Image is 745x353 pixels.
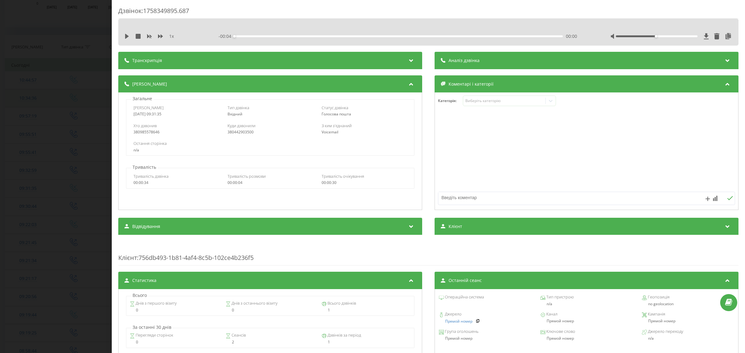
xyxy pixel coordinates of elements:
span: Перегляди сторінок [135,332,173,338]
span: Транскрипція [132,57,162,64]
span: Відвідування [132,223,160,230]
div: 1 [322,340,411,344]
span: Вхідний [228,111,242,117]
p: Всього [131,292,148,298]
span: Куди дзвонили [228,123,255,128]
span: Статус дзвінка [322,105,348,110]
div: Accessibility label [233,35,236,38]
p: Загальне [131,96,154,102]
span: Тривалість розмови [228,173,266,179]
div: 380985578646 [133,130,219,134]
span: Геопозиція [647,294,670,300]
div: [DATE] 09:31:35 [133,112,219,116]
span: Кампанія [647,311,665,317]
span: Аналіз дзвінка [449,57,480,64]
span: Всього дзвінків [327,300,356,306]
span: Тривалість очікування [322,173,364,179]
div: Прямой номер [642,319,734,323]
span: Дзвінків за період [327,332,361,338]
div: Прямой номер [540,319,633,323]
span: Днів з першого візиту [135,300,177,306]
span: Клієнт [449,223,462,230]
span: 1 x [169,33,174,39]
span: Голосова пошта [322,111,351,117]
span: 00:00 [566,33,577,39]
p: За останні 30 днів [131,324,173,330]
span: Тип дзвінка [228,105,249,110]
span: Останній сеанс [449,277,482,284]
div: Voicemail [322,130,407,134]
div: Виберіть категорію [465,98,543,103]
span: Клієнт [118,253,137,262]
span: - 00:04 [219,33,234,39]
div: 380442903500 [228,130,313,134]
div: : 756db493-1b81-4af4-8c5b-102ce4b236f5 [118,241,738,266]
span: [PERSON_NAME] [132,81,167,87]
span: Статистика [132,277,156,284]
span: Хто дзвонив [133,123,157,128]
p: Тривалість [131,164,158,170]
span: Днів з останнього візиту [231,300,278,306]
div: n/a [540,302,633,306]
div: 00:00:04 [228,181,313,185]
div: Дзвінок : 1758349895.687 [118,7,738,19]
div: Прямой номер [540,336,633,341]
span: Джерело переходу [647,328,683,335]
span: Сеансів [231,332,246,338]
div: n/a [648,336,734,341]
span: Коментарі і категорії [449,81,494,87]
div: Accessibility label [655,35,657,38]
div: 1 [322,308,411,312]
div: 00:00:30 [322,181,407,185]
span: Ключове слово [545,328,575,335]
span: Остання сторінка [133,141,167,146]
div: no geolocation [642,302,734,306]
h4: Категорія : [438,99,463,103]
div: 2 [226,340,315,344]
span: Канал [545,311,558,317]
span: З ким з'єднаний [322,123,352,128]
span: [PERSON_NAME] [133,105,164,110]
div: 0 [226,308,315,312]
div: 00:00:34 [133,181,219,185]
span: Група оголошень [444,328,478,335]
a: Прямой номер [445,319,472,324]
div: Прямой номер [439,336,531,341]
span: Операційна система [444,294,484,300]
div: n/a [133,148,407,152]
span: Тривалість дзвінка [133,173,169,179]
span: Джерело [444,311,462,317]
div: 0 [130,308,219,312]
span: Тип пристрою [545,294,574,300]
div: 0 [130,340,219,344]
